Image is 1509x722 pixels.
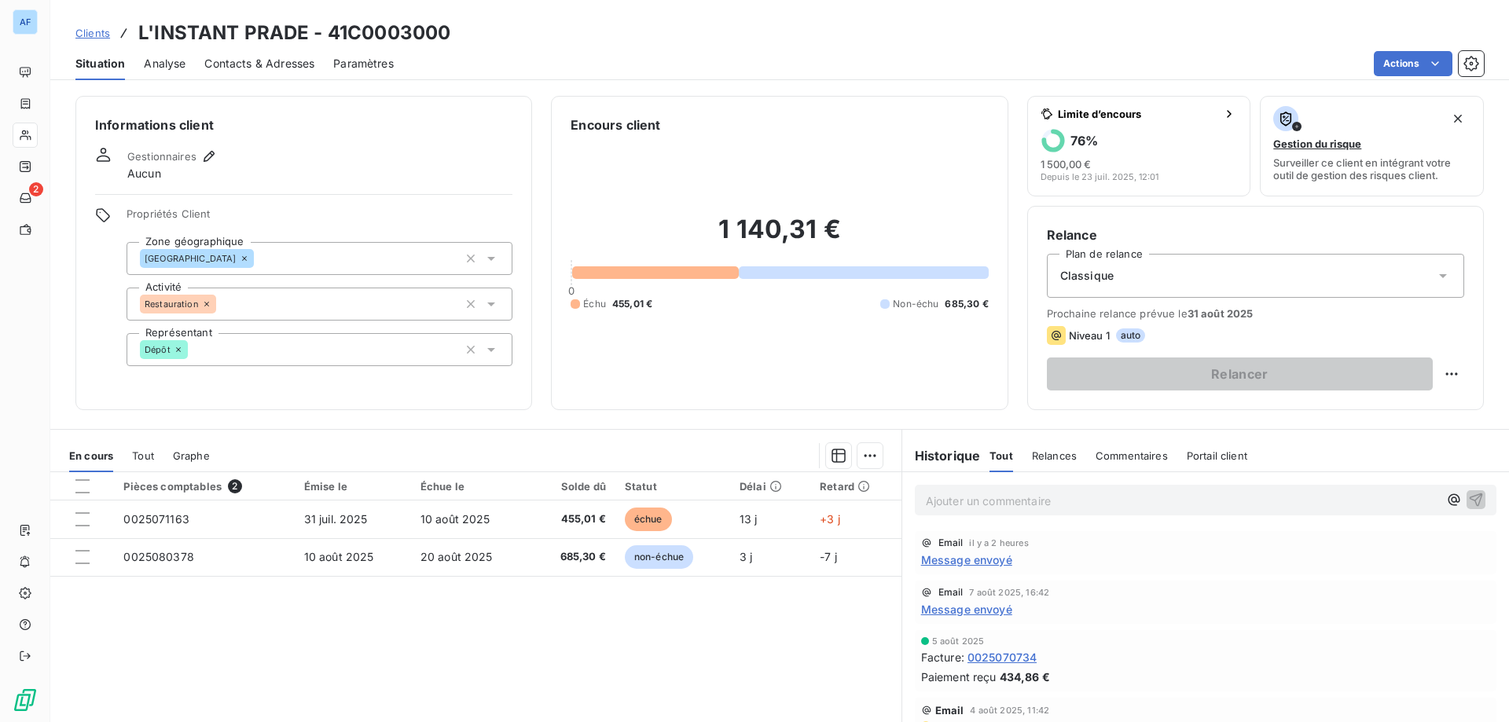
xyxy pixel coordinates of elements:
span: 20 août 2025 [420,550,493,563]
h6: Relance [1047,225,1464,244]
span: 13 j [740,512,758,526]
div: AF [13,9,38,35]
span: Échu [583,297,606,311]
span: 0025080378 [123,550,194,563]
h6: 76 % [1070,133,1098,148]
div: Pièces comptables [123,479,285,493]
span: 455,01 € [540,511,606,527]
span: Situation [75,56,125,71]
span: 10 août 2025 [420,512,490,526]
span: Prochaine relance prévue le [1047,307,1464,320]
h6: Encours client [571,115,660,134]
span: 685,30 € [945,297,988,311]
h6: Historique [902,446,981,465]
span: Email [935,704,964,717]
img: Logo LeanPay [13,687,38,713]
span: Paiement reçu [921,669,997,685]
span: 10 août 2025 [304,550,374,563]
input: Ajouter une valeur [254,251,266,266]
span: Propriétés Client [127,207,512,229]
span: 455,01 € [612,297,652,311]
span: Restauration [145,299,199,309]
span: Gestion du risque [1273,137,1361,150]
span: 3 j [740,550,752,563]
span: Contacts & Adresses [204,56,314,71]
span: 0 [568,284,575,297]
span: Relances [1032,449,1077,462]
span: Portail client [1187,449,1247,462]
span: 31 août 2025 [1188,307,1254,320]
h3: L'INSTANT PRADE - 41C0003000 [138,19,450,47]
div: Retard [820,480,892,493]
span: 31 juil. 2025 [304,512,368,526]
a: 2 [13,185,37,211]
a: Clients [75,25,110,41]
span: 2 [29,182,43,196]
button: Gestion du risqueSurveiller ce client en intégrant votre outil de gestion des risques client. [1260,96,1484,196]
input: Ajouter une valeur [216,297,229,311]
span: non-échue [625,545,693,569]
span: [GEOGRAPHIC_DATA] [145,254,237,263]
span: Graphe [173,449,210,462]
span: Email [938,588,964,597]
span: Message envoyé [921,552,1012,568]
span: En cours [69,449,113,462]
span: Message envoyé [921,601,1012,618]
span: Email [938,538,964,548]
span: Tout [989,449,1013,462]
span: il y a 2 heures [969,538,1028,548]
span: 7 août 2025, 16:42 [969,588,1049,597]
span: Aucun [127,166,161,181]
div: Échue le [420,480,521,493]
span: +3 j [820,512,840,526]
span: Niveau 1 [1069,329,1110,342]
div: Statut [625,480,721,493]
button: Actions [1374,51,1452,76]
span: Depuis le 23 juil. 2025, 12:01 [1041,172,1158,181]
div: Émise le [304,480,402,493]
span: Classique [1060,268,1114,284]
span: Gestionnaires [127,150,196,163]
span: Clients [75,27,110,39]
span: 4 août 2025, 11:42 [970,706,1049,715]
input: Ajouter une valeur [188,343,200,357]
span: 0025071163 [123,512,189,526]
span: auto [1116,328,1146,343]
div: Solde dû [540,480,606,493]
span: 5 août 2025 [932,636,985,646]
span: Commentaires [1096,449,1168,462]
span: Paramètres [333,56,394,71]
span: Limite d’encours [1058,108,1217,120]
span: Dépôt [145,345,171,354]
span: Facture : [921,649,964,665]
span: Analyse [144,56,185,71]
span: 1 500,00 € [1041,158,1091,170]
span: Tout [132,449,154,462]
button: Limite d’encours76%1 500,00 €Depuis le 23 juil. 2025, 12:01 [1027,96,1251,196]
div: Délai [740,480,801,493]
h6: Informations client [95,115,512,134]
h2: 1 140,31 € [571,214,988,261]
span: échue [625,508,672,531]
span: -7 j [820,550,837,563]
span: 0025070734 [967,649,1037,665]
button: Relancer [1047,357,1433,390]
span: 685,30 € [540,549,606,565]
span: 434,86 € [1000,669,1050,685]
span: Surveiller ce client en intégrant votre outil de gestion des risques client. [1273,156,1470,181]
span: 2 [228,479,242,493]
span: Non-échu [893,297,938,311]
iframe: Intercom live chat [1456,669,1493,706]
